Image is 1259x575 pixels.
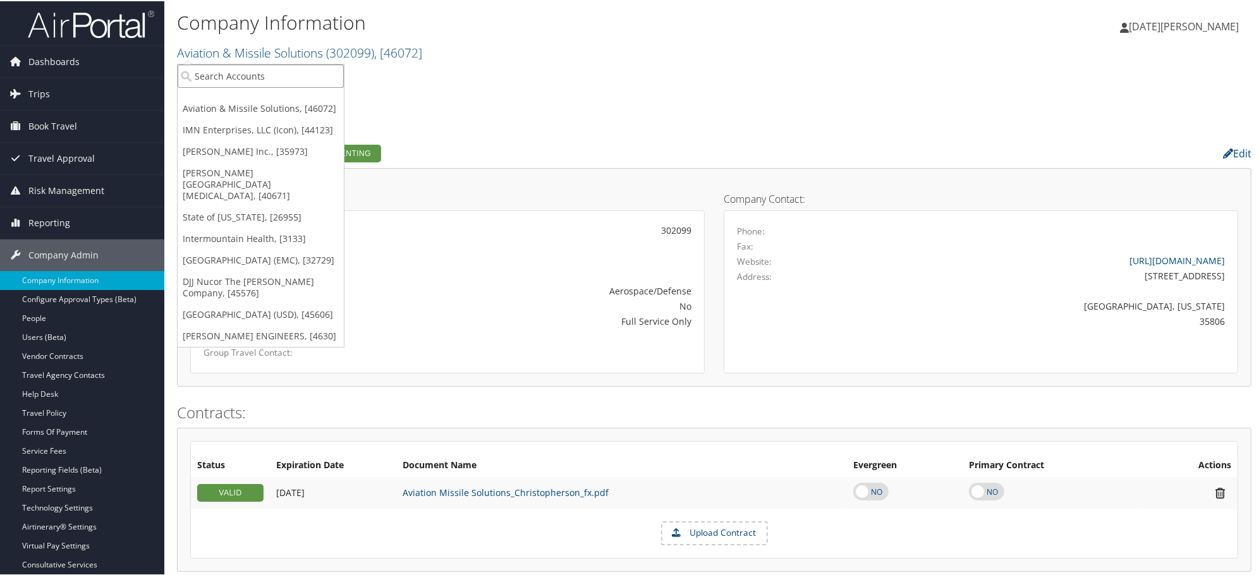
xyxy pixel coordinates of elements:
label: Phone: [737,224,765,236]
span: [DATE] [276,485,305,497]
div: 302099 [372,222,691,236]
label: Fax: [737,239,753,251]
span: ( 302099 ) [326,43,374,60]
a: [PERSON_NAME][GEOGRAPHIC_DATA][MEDICAL_DATA], [40671] [178,161,344,205]
span: , [ 46072 ] [374,43,422,60]
th: Expiration Date [270,453,396,476]
span: Trips [28,77,50,109]
div: Add/Edit Date [276,486,390,497]
th: Document Name [396,453,847,476]
a: [PERSON_NAME] ENGINEERS, [4630] [178,324,344,346]
a: [GEOGRAPHIC_DATA] (USD), [45606] [178,303,344,324]
th: Status [191,453,270,476]
div: [STREET_ADDRESS] [864,268,1226,281]
span: [DATE][PERSON_NAME] [1129,18,1239,32]
label: Upload Contract [662,521,767,543]
div: No [372,298,691,312]
div: [GEOGRAPHIC_DATA], [US_STATE] [864,298,1226,312]
label: Website: [737,254,772,267]
a: [GEOGRAPHIC_DATA] (EMC), [32729] [178,248,344,270]
div: Aerospace/Defense [372,283,691,296]
h4: Account Details: [190,193,705,203]
span: Risk Management [28,174,104,205]
th: Actions [1144,453,1238,476]
span: Dashboards [28,45,80,76]
h2: Company Profile: [177,141,887,162]
a: DJJ Nucor The [PERSON_NAME] Company, [45576] [178,270,344,303]
h1: Company Information [177,8,893,35]
div: VALID [197,483,264,500]
a: [PERSON_NAME] Inc., [35973] [178,140,344,161]
h2: Contracts: [177,401,1251,422]
a: [DATE][PERSON_NAME] [1120,6,1251,44]
span: Company Admin [28,238,99,270]
label: Address: [737,269,772,282]
th: Primary Contract [963,453,1143,476]
a: State of [US_STATE], [26955] [178,205,344,227]
a: IMN Enterprises, LLC (Icon), [44123] [178,118,344,140]
span: Travel Approval [28,142,95,173]
i: Remove Contract [1209,485,1231,499]
a: Aviation & Missile Solutions [177,43,422,60]
img: airportal-logo.png [28,8,154,38]
div: 35806 [864,313,1226,327]
span: Book Travel [28,109,77,141]
label: Group Travel Contact: [204,345,353,358]
input: Search Accounts [178,63,344,87]
h4: Company Contact: [724,193,1238,203]
a: Aviation Missile Solutions_Christopherson_fx.pdf [403,485,609,497]
a: Edit [1223,145,1251,159]
th: Evergreen [847,453,963,476]
a: Aviation & Missile Solutions, [46072] [178,97,344,118]
a: [URL][DOMAIN_NAME] [1129,253,1225,265]
span: Reporting [28,206,70,238]
div: Full Service Only [372,313,691,327]
a: Intermountain Health, [3133] [178,227,344,248]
